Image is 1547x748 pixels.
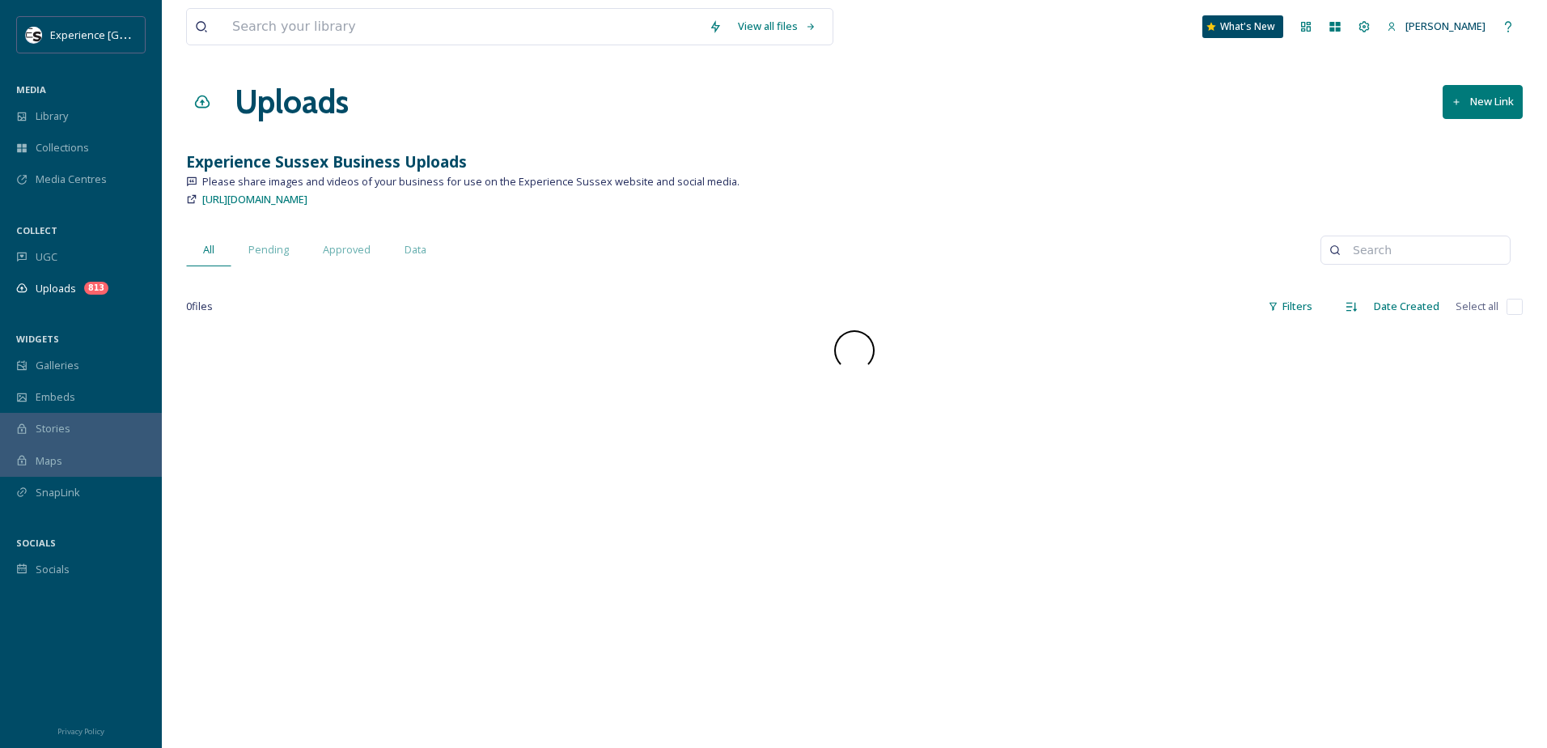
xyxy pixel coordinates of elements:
span: All [203,242,214,257]
div: Filters [1260,291,1320,322]
span: COLLECT [16,224,57,236]
a: [URL][DOMAIN_NAME] [202,189,307,209]
span: Media Centres [36,172,107,187]
div: Date Created [1366,291,1447,322]
span: Select all [1456,299,1498,314]
span: UGC [36,249,57,265]
span: Stories [36,421,70,436]
span: [URL][DOMAIN_NAME] [202,192,307,206]
a: Uploads [235,78,349,126]
img: WSCC%20ES%20Socials%20Icon%20-%20Secondary%20-%20Black.jpg [26,27,42,43]
span: SnapLink [36,485,80,500]
span: Please share images and videos of your business for use on the Experience Sussex website and soci... [202,174,740,189]
span: MEDIA [16,83,46,96]
span: SOCIALS [16,537,56,549]
span: Privacy Policy [57,726,104,737]
a: View all files [730,11,824,42]
span: Maps [36,453,62,469]
span: Library [36,108,68,124]
span: Galleries [36,358,79,373]
span: Approved [323,242,371,257]
strong: Experience Sussex Business Uploads [186,151,467,172]
a: Privacy Policy [57,720,104,740]
a: What's New [1202,15,1283,38]
input: Search your library [224,9,701,45]
span: WIDGETS [16,333,59,345]
span: Collections [36,140,89,155]
span: Socials [36,562,70,577]
span: Experience [GEOGRAPHIC_DATA] [50,27,210,42]
span: Embeds [36,389,75,405]
input: Search [1345,234,1502,266]
div: 813 [84,282,108,295]
span: Data [405,242,426,257]
span: [PERSON_NAME] [1405,19,1486,33]
span: Pending [248,242,289,257]
a: [PERSON_NAME] [1379,11,1494,42]
span: 0 file s [186,299,213,314]
button: New Link [1443,85,1523,118]
span: Uploads [36,281,76,296]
